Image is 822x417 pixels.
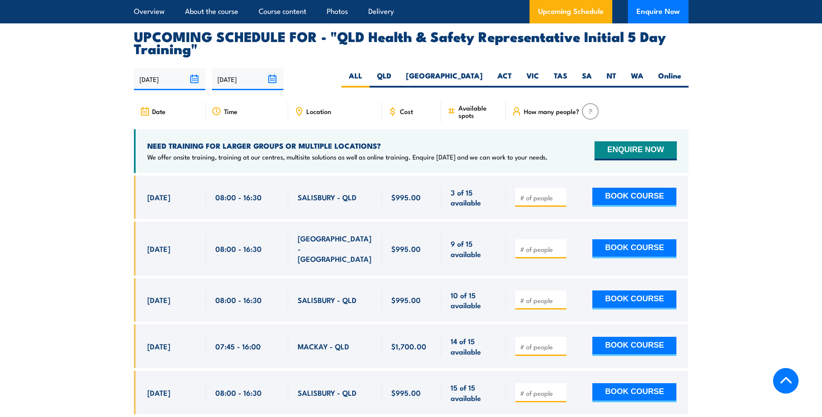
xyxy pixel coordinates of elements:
label: QLD [370,71,399,88]
button: BOOK COURSE [592,337,676,356]
span: [DATE] [147,341,170,351]
label: NT [599,71,624,88]
span: [DATE] [147,388,170,397]
span: Available spots [458,104,500,119]
span: [GEOGRAPHIC_DATA] - [GEOGRAPHIC_DATA] [298,233,372,264]
label: TAS [546,71,575,88]
span: SALISBURY - QLD [298,192,357,202]
span: $995.00 [391,244,421,254]
span: $995.00 [391,388,421,397]
span: 9 of 15 available [451,238,496,259]
label: VIC [519,71,546,88]
span: SALISBURY - QLD [298,388,357,397]
span: 08:00 - 16:30 [215,388,262,397]
span: Cost [400,108,413,115]
input: # of people [520,193,563,202]
input: To date [212,68,283,90]
button: BOOK COURSE [592,383,676,402]
input: # of people [520,389,563,397]
label: WA [624,71,651,88]
input: # of people [520,245,563,254]
span: 07:45 - 16:00 [215,341,261,351]
label: ACT [490,71,519,88]
span: How many people? [524,108,579,115]
span: [DATE] [147,295,170,305]
span: Location [306,108,331,115]
span: Time [224,108,237,115]
span: $995.00 [391,295,421,305]
input: # of people [520,342,563,351]
input: # of people [520,296,563,305]
button: BOOK COURSE [592,188,676,207]
span: $1,700.00 [391,341,426,351]
h4: NEED TRAINING FOR LARGER GROUPS OR MULTIPLE LOCATIONS? [147,141,548,150]
span: $995.00 [391,192,421,202]
span: [DATE] [147,244,170,254]
button: BOOK COURSE [592,290,676,309]
input: From date [134,68,205,90]
label: [GEOGRAPHIC_DATA] [399,71,490,88]
p: We offer onsite training, training at our centres, multisite solutions as well as online training... [147,153,548,161]
span: 08:00 - 16:30 [215,244,262,254]
span: 10 of 15 available [451,290,496,310]
button: ENQUIRE NOW [595,141,676,160]
span: 3 of 15 available [451,187,496,208]
span: 15 of 15 available [451,382,496,403]
span: Date [152,108,166,115]
label: ALL [341,71,370,88]
label: Online [651,71,689,88]
span: SALISBURY - QLD [298,295,357,305]
span: 08:00 - 16:30 [215,192,262,202]
span: 14 of 15 available [451,336,496,356]
span: MACKAY - QLD [298,341,349,351]
button: BOOK COURSE [592,239,676,258]
h2: UPCOMING SCHEDULE FOR - "QLD Health & Safety Representative Initial 5 Day Training" [134,30,689,54]
span: [DATE] [147,192,170,202]
span: 08:00 - 16:30 [215,295,262,305]
label: SA [575,71,599,88]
